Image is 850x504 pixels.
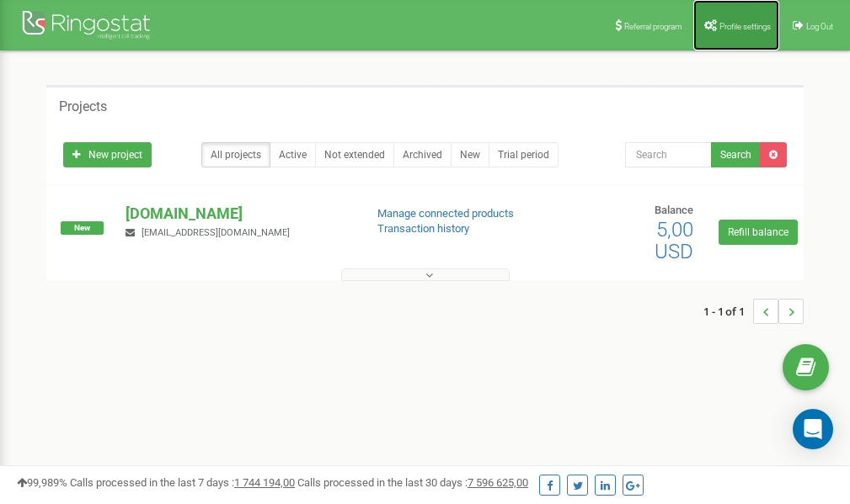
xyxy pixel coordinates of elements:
[793,409,833,449] div: Open Intercom Messenger
[234,476,295,489] u: 1 744 194,00
[59,99,107,114] h5: Projects
[377,207,514,220] a: Manage connected products
[315,142,394,167] a: Not extended
[719,220,798,245] a: Refill balance
[297,476,528,489] span: Calls processed in the last 30 days :
[624,22,682,31] span: Referral program
[655,218,693,263] span: 5,00 USD
[17,476,67,489] span: 99,989%
[70,476,295,489] span: Calls processed in the last 7 days :
[655,204,693,216] span: Balance
[451,142,489,167] a: New
[126,203,350,225] p: [DOMAIN_NAME]
[142,227,290,238] span: [EMAIL_ADDRESS][DOMAIN_NAME]
[489,142,559,167] a: Trial period
[393,142,452,167] a: Archived
[625,142,712,167] input: Search
[201,142,270,167] a: All projects
[468,476,528,489] u: 7 596 625,00
[270,142,316,167] a: Active
[719,22,771,31] span: Profile settings
[377,222,469,235] a: Transaction history
[711,142,761,167] button: Search
[61,221,104,235] span: New
[703,299,753,324] span: 1 - 1 of 1
[806,22,833,31] span: Log Out
[63,142,152,167] a: New project
[703,282,804,341] nav: ...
